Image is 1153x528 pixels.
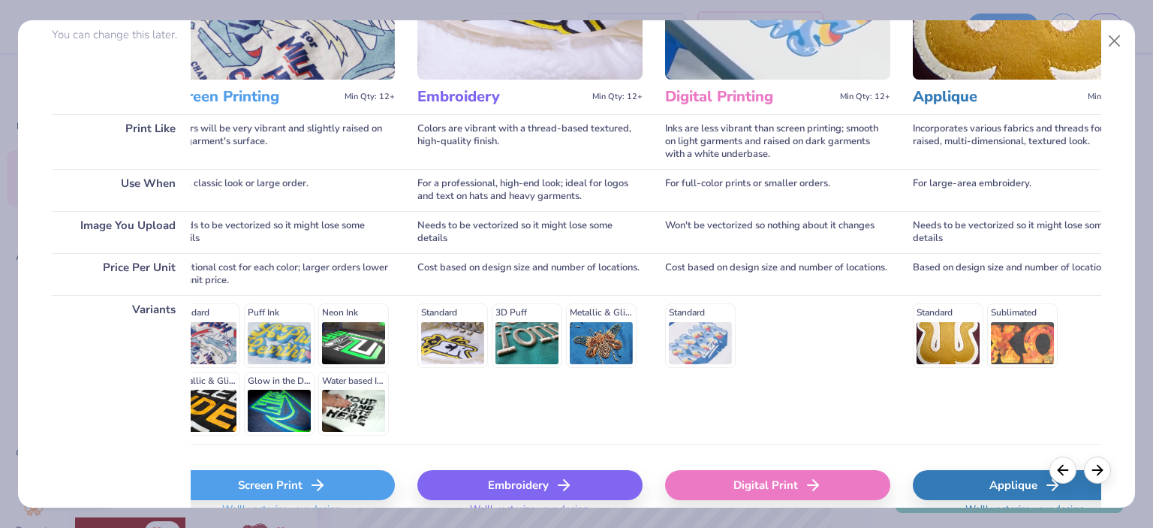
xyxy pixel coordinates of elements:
span: Min Qty: 12+ [1088,92,1138,102]
div: Print Like [52,114,191,169]
div: For full-color prints or smaller orders. [665,169,890,211]
div: Applique [913,470,1138,500]
div: Incorporates various fabrics and threads for a raised, multi-dimensional, textured look. [913,114,1138,169]
h3: Applique [913,87,1082,107]
div: Cost based on design size and number of locations. [417,253,643,295]
span: We'll vectorize your design. [959,503,1092,525]
div: Colors will be very vibrant and slightly raised on the garment's surface. [170,114,395,169]
div: Inks are less vibrant than screen printing; smooth on light garments and raised on dark garments ... [665,114,890,169]
div: Won't be vectorized so nothing about it changes [665,211,890,253]
div: Cost based on design size and number of locations. [665,253,890,295]
div: Image You Upload [52,211,191,253]
div: Based on design size and number of locations. [913,253,1138,295]
div: Use When [52,169,191,211]
h3: Screen Printing [170,87,339,107]
div: Price Per Unit [52,253,191,295]
span: We'll vectorize your design. [464,503,597,525]
div: Variants [52,295,191,444]
div: Needs to be vectorized so it might lose some details [170,211,395,253]
span: Min Qty: 12+ [592,92,643,102]
button: Close [1100,27,1129,56]
div: Colors are vibrant with a thread-based textured, high-quality finish. [417,114,643,169]
div: Needs to be vectorized so it might lose some details [913,211,1138,253]
span: We'll vectorize your design. [216,503,349,525]
div: Needs to be vectorized so it might lose some details [417,211,643,253]
h3: Digital Printing [665,87,834,107]
div: For a classic look or large order. [170,169,395,211]
div: Screen Print [170,470,395,500]
div: Digital Print [665,470,890,500]
span: Min Qty: 12+ [345,92,395,102]
span: Min Qty: 12+ [840,92,890,102]
div: Embroidery [417,470,643,500]
p: You can change this later. [52,29,191,41]
div: Additional cost for each color; larger orders lower the unit price. [170,253,395,295]
h3: Embroidery [417,87,586,107]
div: For large-area embroidery. [913,169,1138,211]
div: For a professional, high-end look; ideal for logos and text on hats and heavy garments. [417,169,643,211]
